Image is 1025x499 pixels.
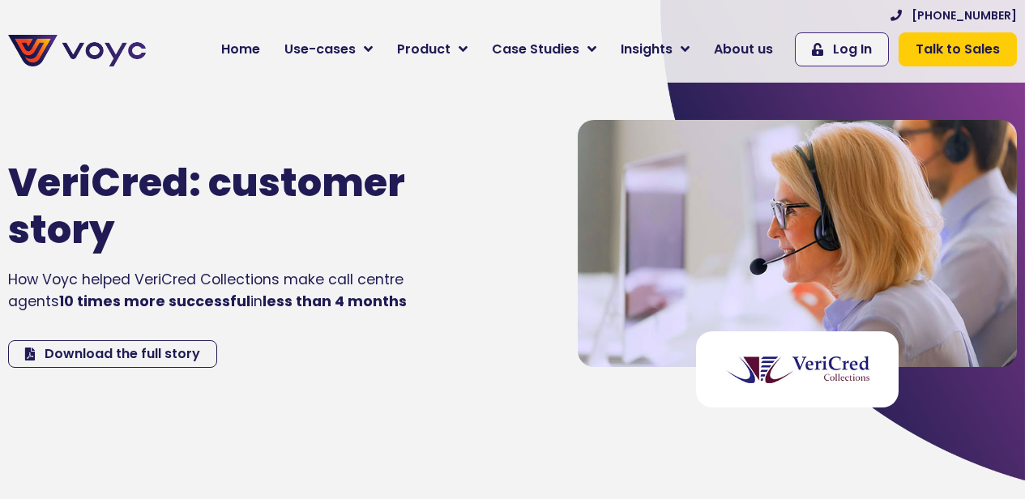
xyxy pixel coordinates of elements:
[916,40,1000,59] span: Talk to Sales
[912,7,1017,24] span: [PHONE_NUMBER]
[385,33,480,66] a: Product
[8,160,408,253] h1: VeriCred: customer story
[492,40,579,59] span: Case Studies
[795,32,889,66] a: Log In
[621,40,673,59] span: Insights
[397,40,451,59] span: Product
[890,7,1017,24] a: [PHONE_NUMBER]
[45,348,200,360] span: Download the full story
[480,33,609,66] a: Case Studies
[221,40,260,59] span: Home
[272,33,385,66] a: Use-cases
[263,292,407,311] strong: less than 4 months
[899,32,1017,66] a: Talk to Sales
[8,269,456,312] p: How Voyc helped VeriCred Collections make call centre agents in
[696,331,899,407] img: vericred-logo-small
[59,292,250,311] strong: 10 times more successful
[8,35,146,66] img: voyc-full-logo
[8,340,217,368] a: Download the full story
[284,40,356,59] span: Use-cases
[209,33,272,66] a: Home
[833,40,872,59] span: Log In
[714,40,773,59] span: About us
[609,33,702,66] a: Insights
[578,120,1017,367] img: vericred-case-study
[702,33,785,66] a: About us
